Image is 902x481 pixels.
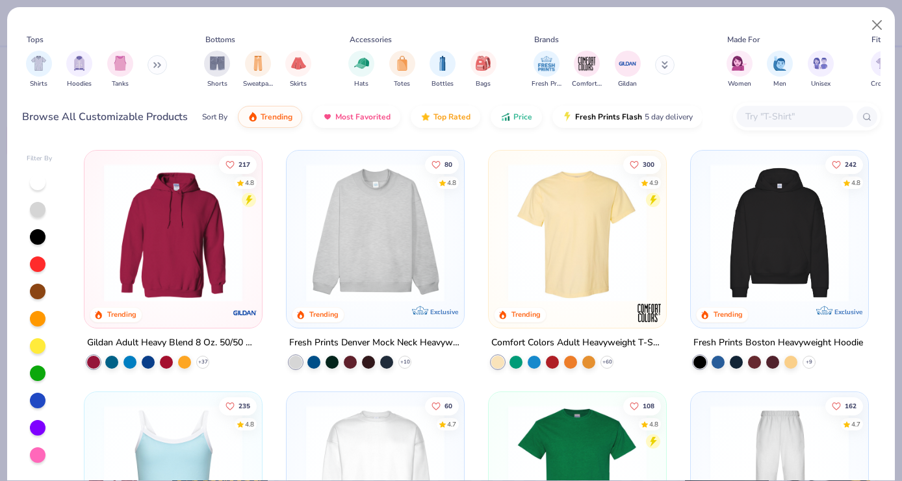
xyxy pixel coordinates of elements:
[727,51,753,89] div: filter for Women
[285,51,311,89] div: filter for Skirts
[577,54,597,73] img: Comfort Colors Image
[246,419,255,429] div: 4.8
[572,79,602,89] span: Comfort Colors
[532,51,561,89] button: filter button
[291,56,306,71] img: Skirts Image
[430,51,456,89] button: filter button
[643,161,654,167] span: 300
[808,51,834,89] button: filter button
[623,155,661,173] button: Like
[808,51,834,89] div: filter for Unisex
[394,79,410,89] span: Totes
[72,56,86,71] img: Hoodies Image
[112,79,129,89] span: Tanks
[87,335,259,351] div: Gildan Adult Heavy Blend 8 Oz. 50/50 Hooded Sweatshirt
[615,51,641,89] button: filter button
[289,335,461,351] div: Fresh Prints Denver Mock Neck Heavyweight Sweatshirt
[107,51,133,89] button: filter button
[767,51,793,89] button: filter button
[447,178,456,188] div: 4.8
[27,34,44,45] div: Tops
[851,178,860,188] div: 4.8
[767,51,793,89] div: filter for Men
[243,51,273,89] div: filter for Sweatpants
[285,51,311,89] button: filter button
[27,154,53,164] div: Filter By
[400,358,410,366] span: + 10
[113,56,127,71] img: Tanks Image
[246,178,255,188] div: 4.8
[727,34,760,45] div: Made For
[728,79,751,89] span: Women
[243,51,273,89] button: filter button
[649,419,658,429] div: 4.8
[447,419,456,429] div: 4.7
[348,51,374,89] div: filter for Hats
[26,51,52,89] button: filter button
[425,155,459,173] button: Like
[30,79,47,89] span: Shirts
[532,79,561,89] span: Fresh Prints
[602,358,612,366] span: + 60
[430,51,456,89] div: filter for Bottles
[534,34,559,45] div: Brands
[389,51,415,89] button: filter button
[97,164,249,302] img: 01756b78-01f6-4cc6-8d8a-3c30c1a0c8ac
[851,419,860,429] div: 4.7
[645,110,693,125] span: 5 day delivery
[66,51,92,89] button: filter button
[470,51,496,89] div: filter for Bags
[871,51,897,89] button: filter button
[470,51,496,89] button: filter button
[871,79,897,89] span: Cropped
[618,54,638,73] img: Gildan Image
[865,13,890,38] button: Close
[876,56,891,71] img: Cropped Image
[300,164,451,302] img: f5d85501-0dbb-4ee4-b115-c08fa3845d83
[395,56,409,71] img: Totes Image
[205,34,235,45] div: Bottoms
[348,51,374,89] button: filter button
[649,178,658,188] div: 4.9
[425,397,459,415] button: Like
[210,56,225,71] img: Shorts Image
[22,109,188,125] div: Browse All Customizable Products
[335,112,391,122] span: Most Favorited
[313,106,400,128] button: Most Favorited
[445,161,452,167] span: 80
[430,308,458,316] span: Exclusive
[322,112,333,122] img: most_fav.gif
[232,300,258,326] img: Gildan logo
[290,79,307,89] span: Skirts
[26,51,52,89] div: filter for Shirts
[207,79,227,89] span: Shorts
[248,112,258,122] img: trending.gif
[202,111,227,123] div: Sort By
[476,79,491,89] span: Bags
[420,112,431,122] img: TopRated.gif
[513,112,532,122] span: Price
[445,402,452,409] span: 60
[834,308,862,316] span: Exclusive
[433,112,470,122] span: Top Rated
[491,335,664,351] div: Comfort Colors Adult Heavyweight T-Shirt
[261,112,292,122] span: Trending
[615,51,641,89] div: filter for Gildan
[354,56,369,71] img: Hats Image
[432,79,454,89] span: Bottles
[732,56,747,71] img: Women Image
[411,106,480,128] button: Top Rated
[693,335,863,351] div: Fresh Prints Boston Heavyweight Hoodie
[813,56,828,71] img: Unisex Image
[66,51,92,89] div: filter for Hoodies
[806,358,812,366] span: + 9
[744,109,844,124] input: Try "T-Shirt"
[389,51,415,89] div: filter for Totes
[773,79,786,89] span: Men
[871,34,884,45] div: Fits
[67,79,92,89] span: Hoodies
[825,397,863,415] button: Like
[727,51,753,89] button: filter button
[107,51,133,89] div: filter for Tanks
[623,397,661,415] button: Like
